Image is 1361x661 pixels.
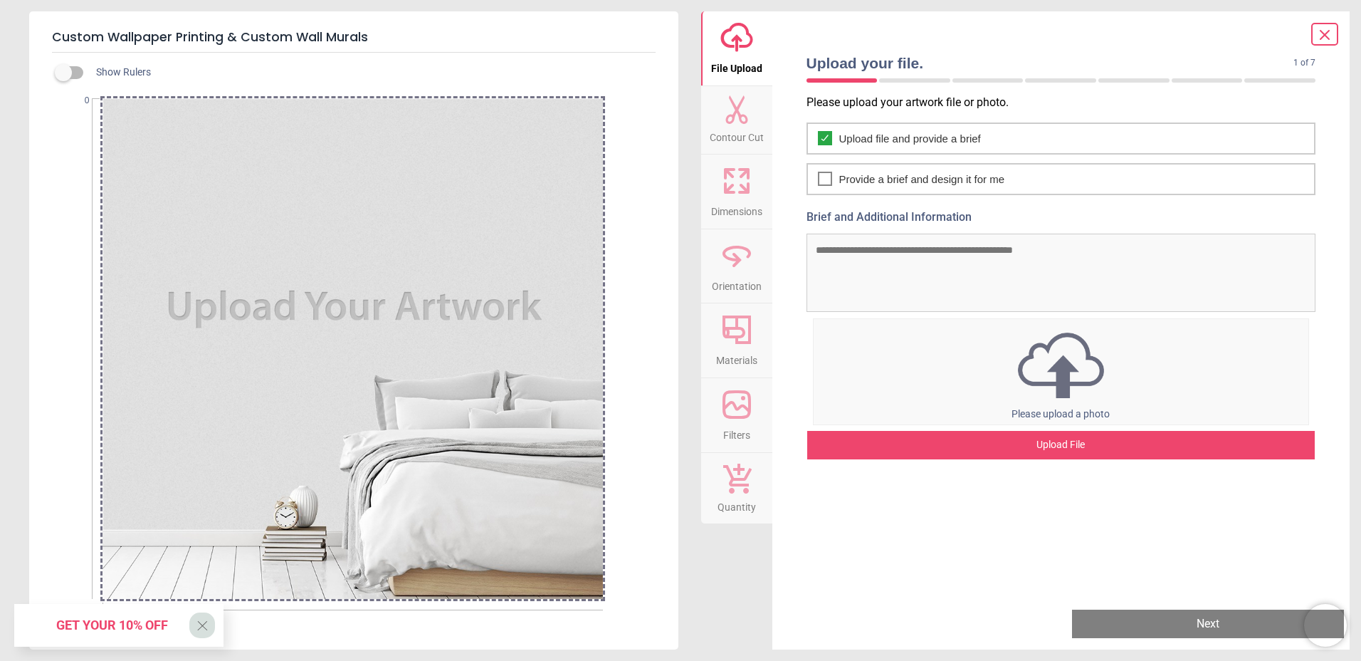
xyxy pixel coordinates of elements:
iframe: Brevo live chat [1304,604,1347,647]
span: Filters [723,422,750,443]
span: Materials [716,347,757,368]
span: Quantity [718,494,756,515]
span: Please upload a photo [1011,408,1110,420]
span: Contour Cut [710,124,764,145]
span: File Upload [711,55,762,76]
h5: Custom Wallpaper Printing & Custom Wall Murals [52,23,656,53]
button: Materials [701,303,772,378]
button: Dimensions [701,155,772,229]
span: Dimensions [711,198,762,219]
span: Upload file and provide a brief [839,131,981,146]
button: File Upload [701,11,772,85]
img: upload icon [814,328,1309,402]
button: Contour Cut [701,86,772,155]
span: cm [75,603,88,615]
span: Upload your file. [806,53,1294,73]
div: Upload File [807,431,1315,459]
p: Please upload your artwork file or photo. [806,95,1328,110]
button: Next [1072,610,1344,638]
span: 1 of 7 [1293,57,1315,69]
button: Orientation [701,229,772,303]
span: Orientation [712,273,762,294]
span: Provide a brief and design it for me [839,172,1005,187]
label: Brief and Additional Information [806,209,1316,225]
button: Quantity [701,453,772,524]
button: Filters [701,378,772,452]
span: 0 [63,95,90,107]
div: Show Rulers [63,64,678,81]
